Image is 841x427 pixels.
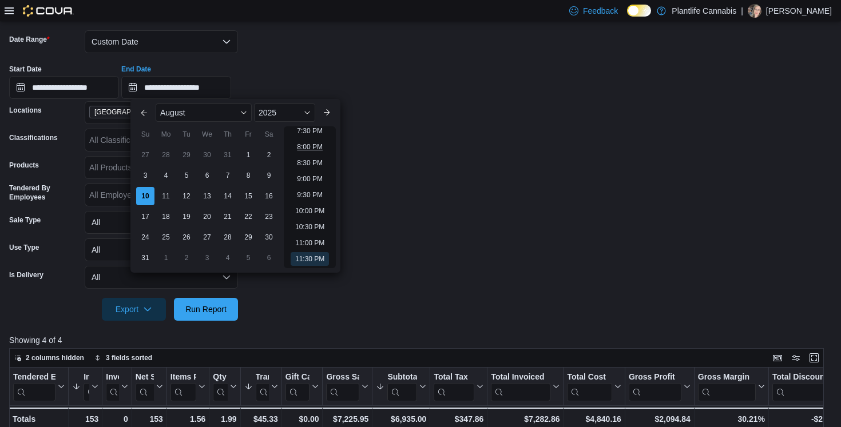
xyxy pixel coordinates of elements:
div: Button. Open the year selector. 2025 is currently selected. [254,103,315,122]
div: Totals [13,412,65,426]
div: day-3 [136,166,154,185]
button: Invoices Sold [72,372,98,401]
label: Products [9,161,39,170]
div: Invoices Sold [84,372,89,383]
button: Transaction Average [244,372,278,401]
li: 7:30 PM [292,124,327,138]
div: day-25 [157,228,175,246]
button: Previous Month [135,103,153,122]
div: day-31 [136,249,154,267]
div: day-5 [177,166,196,185]
div: 153 [136,412,163,426]
button: Tendered Employee [13,372,65,401]
p: | [741,4,743,18]
div: Gift Card Sales [285,372,310,401]
li: 8:30 PM [292,156,327,170]
div: Th [219,125,237,143]
div: Gross Sales [326,372,359,401]
div: day-2 [260,146,278,164]
div: $2,094.84 [629,412,691,426]
div: day-5 [239,249,257,267]
div: August, 2025 [135,145,279,268]
div: $347.86 [434,412,483,426]
div: day-14 [219,187,237,205]
div: Subtotal [387,372,417,401]
button: Keyboard shortcuts [771,351,784,365]
button: Total Tax [434,372,483,401]
div: $7,225.95 [326,412,368,426]
input: Dark Mode [627,5,651,17]
div: Items Per Transaction [170,372,197,383]
div: day-27 [136,146,154,164]
div: $4,840.16 [567,412,621,426]
li: 11:00 PM [291,236,329,250]
button: Gross Profit [629,372,691,401]
button: Enter fullscreen [807,351,821,365]
div: day-1 [239,146,257,164]
label: Is Delivery [9,270,43,280]
div: Qty Per Transaction [213,372,227,401]
div: day-3 [198,249,216,267]
li: 10:30 PM [291,220,329,234]
div: Gross Sales [326,372,359,383]
div: day-30 [260,228,278,246]
button: Gift Cards [285,372,319,401]
div: day-27 [198,228,216,246]
button: Gross Sales [326,372,368,401]
label: Start Date [9,65,42,74]
p: [PERSON_NAME] [766,4,832,18]
div: Gross Margin [698,372,756,383]
button: Invoices Ref [106,372,128,401]
button: 3 fields sorted [90,351,157,365]
div: day-22 [239,207,257,226]
li: 9:00 PM [292,172,327,186]
div: $6,935.00 [376,412,426,426]
li: 10:00 PM [291,204,329,218]
div: Transaction Average [256,372,269,383]
div: 1.56 [170,412,206,426]
div: Sa [260,125,278,143]
div: $0.00 [285,412,319,426]
div: We [198,125,216,143]
div: day-31 [219,146,237,164]
button: Next month [318,103,336,122]
div: Total Discount [772,372,834,401]
div: Gross Profit [629,372,681,383]
div: Invoices Ref [106,372,118,401]
button: Net Sold [136,372,163,401]
div: day-29 [177,146,196,164]
div: day-21 [219,207,237,226]
button: Subtotal [376,372,426,401]
div: Fr [239,125,257,143]
label: Classifications [9,133,58,142]
ul: Time [284,126,336,268]
div: day-13 [198,187,216,205]
div: Gross Profit [629,372,681,401]
div: Transaction Average [256,372,269,401]
div: Gift Cards [285,372,310,383]
div: Total Invoiced [491,372,550,383]
button: All [85,238,238,261]
button: Qty Per Transaction [213,372,236,401]
div: Subtotal [387,372,417,383]
label: Tendered By Employees [9,183,80,202]
button: Export [102,298,166,321]
div: 30.21% [698,412,765,426]
div: day-23 [260,207,278,226]
button: All [85,266,238,289]
div: day-15 [239,187,257,205]
label: Date Range [9,35,50,44]
div: Total Cost [567,372,612,401]
div: Net Sold [136,372,154,383]
div: Tendered Employee [13,372,55,401]
div: Stephanie Wiseman [748,4,761,18]
div: Tu [177,125,196,143]
div: day-28 [157,146,175,164]
label: Use Type [9,243,39,252]
input: Press the down key to enter a popover containing a calendar. Press the escape key to close the po... [121,76,231,99]
div: day-16 [260,187,278,205]
span: 2 columns hidden [26,353,84,362]
div: Total Invoiced [491,372,550,401]
div: $45.33 [244,412,278,426]
div: Total Tax [434,372,474,383]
